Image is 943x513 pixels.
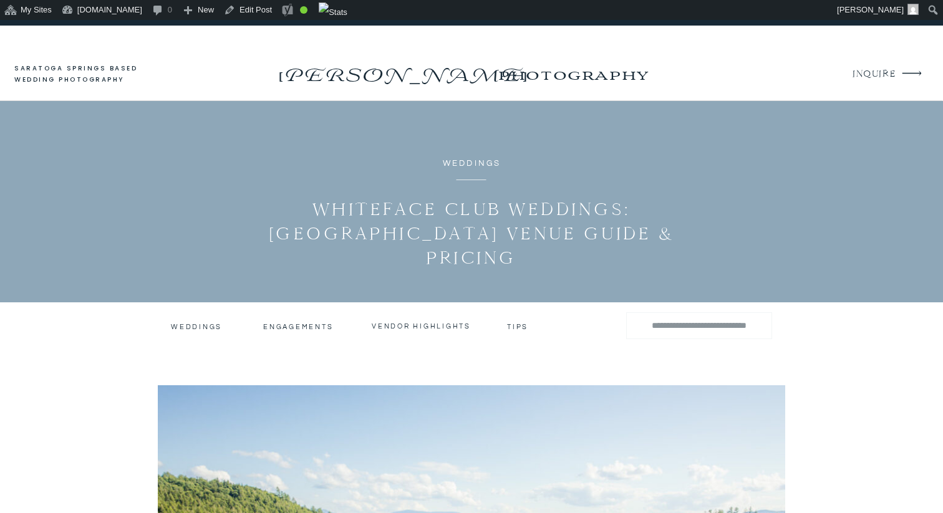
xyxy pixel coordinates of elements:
a: saratoga springs based wedding photography [14,63,161,86]
a: [PERSON_NAME] [275,60,529,80]
a: photography [473,57,672,92]
a: INQUIRE [853,66,894,83]
div: Good [300,6,307,14]
a: engagements [263,322,336,331]
span: [PERSON_NAME] [837,5,904,14]
a: tips [507,322,530,328]
img: Views over 48 hours. Click for more Jetpack Stats. [319,2,347,22]
a: Weddings [171,322,220,331]
a: vendor highlights [372,322,472,330]
h1: Whiteface Club Weddings: [GEOGRAPHIC_DATA] Venue Guide & Pricing [252,197,691,270]
a: Weddings [443,159,501,168]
